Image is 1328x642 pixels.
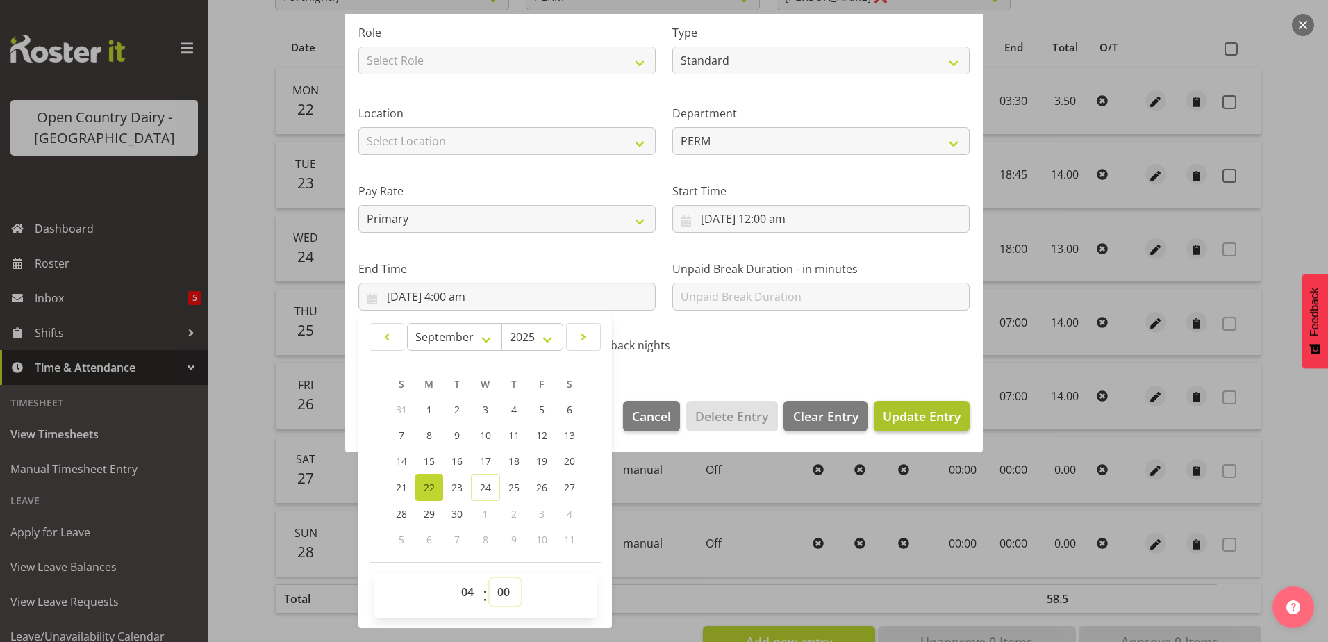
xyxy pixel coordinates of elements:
[424,454,435,468] span: 15
[536,533,547,546] span: 10
[528,474,556,501] a: 26
[451,454,463,468] span: 16
[471,448,500,474] a: 17
[581,338,670,352] span: Call back nights
[451,481,463,494] span: 23
[508,429,520,442] span: 11
[511,403,517,416] span: 4
[481,377,490,390] span: W
[536,481,547,494] span: 26
[556,474,583,501] a: 27
[536,454,547,468] span: 19
[500,397,528,422] a: 4
[511,377,517,390] span: T
[483,578,488,613] span: :
[480,481,491,494] span: 24
[1286,600,1300,614] img: help-xxl-2.png
[528,422,556,448] a: 12
[564,533,575,546] span: 11
[480,429,491,442] span: 10
[471,474,500,501] a: 24
[564,429,575,442] span: 13
[415,422,443,448] a: 8
[396,403,407,416] span: 31
[443,422,471,448] a: 9
[672,24,970,41] label: Type
[358,283,656,311] input: Click to select...
[672,205,970,233] input: Click to select...
[556,422,583,448] a: 13
[567,377,572,390] span: S
[539,403,545,416] span: 5
[539,507,545,520] span: 3
[396,454,407,468] span: 14
[451,507,463,520] span: 30
[483,403,488,416] span: 3
[672,105,970,122] label: Department
[471,422,500,448] a: 10
[883,408,961,425] span: Update Entry
[556,397,583,422] a: 6
[528,448,556,474] a: 19
[672,261,970,277] label: Unpaid Break Duration - in minutes
[415,474,443,501] a: 22
[454,377,460,390] span: T
[623,401,680,431] button: Cancel
[783,401,867,431] button: Clear Entry
[388,501,415,527] a: 28
[480,454,491,468] span: 17
[500,474,528,501] a: 25
[358,183,656,199] label: Pay Rate
[672,283,970,311] input: Unpaid Break Duration
[454,403,460,416] span: 2
[388,474,415,501] a: 21
[424,377,433,390] span: M
[686,401,777,431] button: Delete Entry
[388,448,415,474] a: 14
[415,397,443,422] a: 1
[695,407,768,425] span: Delete Entry
[454,429,460,442] span: 9
[483,533,488,546] span: 8
[415,501,443,527] a: 29
[511,533,517,546] span: 9
[483,507,488,520] span: 1
[1309,288,1321,336] span: Feedback
[415,448,443,474] a: 15
[399,533,404,546] span: 5
[443,397,471,422] a: 2
[511,507,517,520] span: 2
[454,533,460,546] span: 7
[426,403,432,416] span: 1
[443,474,471,501] a: 23
[399,429,404,442] span: 7
[500,422,528,448] a: 11
[793,407,858,425] span: Clear Entry
[567,403,572,416] span: 6
[426,533,432,546] span: 6
[874,401,970,431] button: Update Entry
[443,448,471,474] a: 16
[1302,274,1328,368] button: Feedback - Show survey
[424,507,435,520] span: 29
[539,377,544,390] span: F
[471,397,500,422] a: 3
[672,183,970,199] label: Start Time
[556,448,583,474] a: 20
[536,429,547,442] span: 12
[528,397,556,422] a: 5
[500,448,528,474] a: 18
[399,377,404,390] span: S
[508,481,520,494] span: 25
[564,454,575,468] span: 20
[358,24,656,41] label: Role
[443,501,471,527] a: 30
[426,429,432,442] span: 8
[508,454,520,468] span: 18
[396,481,407,494] span: 21
[632,407,671,425] span: Cancel
[424,481,435,494] span: 22
[388,422,415,448] a: 7
[564,481,575,494] span: 27
[358,261,656,277] label: End Time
